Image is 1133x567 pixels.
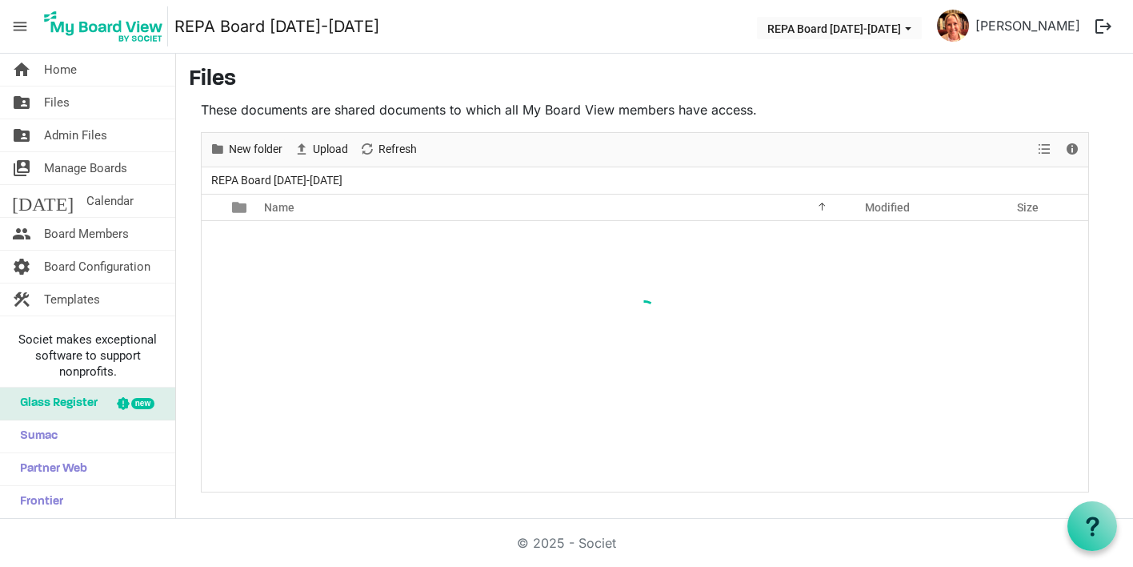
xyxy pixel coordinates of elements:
[44,218,129,250] span: Board Members
[44,251,150,283] span: Board Configuration
[12,54,31,86] span: home
[44,119,107,151] span: Admin Files
[39,6,168,46] img: My Board View Logo
[1087,10,1120,43] button: logout
[7,332,168,380] span: Societ makes exceptional software to support nonprofits.
[517,535,616,551] a: © 2025 - Societ
[189,66,1120,94] h3: Files
[44,152,127,184] span: Manage Boards
[12,251,31,283] span: settings
[86,185,134,217] span: Calendar
[44,86,70,119] span: Files
[5,11,35,42] span: menu
[12,420,58,452] span: Sumac
[39,6,174,46] a: My Board View Logo
[174,10,379,42] a: REPA Board [DATE]-[DATE]
[12,453,87,485] span: Partner Web
[12,218,31,250] span: people
[44,54,77,86] span: Home
[937,10,969,42] img: UNj9KiHyfkoSamJPp3Knb9UeywaGMnBEaA0hv17Pn_pk1u2kssRu4EPvB5Mn4Vby2U5iJV8WGKy39i2DKeFrJw_thumb.png
[12,283,31,316] span: construction
[969,10,1087,42] a: [PERSON_NAME]
[44,283,100,316] span: Templates
[12,388,98,420] span: Glass Register
[12,119,31,151] span: folder_shared
[12,185,74,217] span: [DATE]
[12,152,31,184] span: switch_account
[12,86,31,119] span: folder_shared
[757,17,922,39] button: REPA Board 2025-2026 dropdownbutton
[131,398,154,409] div: new
[201,100,1089,119] p: These documents are shared documents to which all My Board View members have access.
[12,486,63,518] span: Frontier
